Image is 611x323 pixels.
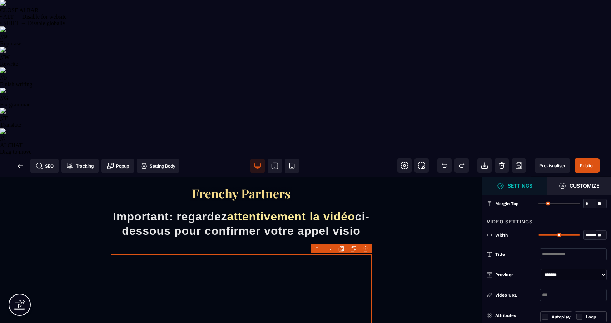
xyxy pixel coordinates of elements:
[140,162,175,169] span: Setting Body
[482,213,611,226] div: Video Settings
[487,311,540,320] div: Attributes
[552,313,571,320] div: Autoplay
[495,271,538,278] div: Provider
[397,158,412,173] span: View components
[495,232,508,238] span: Width
[107,162,129,169] span: Popup
[414,158,429,173] span: Screenshot
[11,245,472,268] h1: Voici les étapes à suivre pour confirmer votre appel visio :
[36,162,54,169] span: SEO
[100,288,123,311] img: 4c63a725c3b304b2c0a5e1a33d73ec16_growth-icon.svg
[66,162,94,169] span: Tracking
[547,177,611,195] span: Open Style Manager
[230,288,253,311] img: b6606ffbb4648694007e19b7dd4a8ba6_lightning-icon.svg
[570,183,599,188] strong: Customize
[539,163,566,168] span: Previsualiser
[482,177,547,195] span: Settings
[580,163,594,168] span: Publier
[508,183,532,188] strong: Settings
[586,313,605,320] div: Loop
[100,29,382,65] h1: Important: regardez ci-dessous pour confirmer votre appel visio
[495,201,519,207] span: Margin Top
[360,288,383,311] img: 59ef9bf7ba9b73c4c9a2e4ac6039e941_shield-icon.svg
[535,158,570,173] span: Preview
[495,292,540,299] div: Video URL
[190,11,292,24] img: f2a3730b544469f405c58ab4be6274e8_Capture_d%E2%80%99e%CC%81cran_2025-09-01_a%CC%80_20.57.27.png
[495,251,540,258] div: Title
